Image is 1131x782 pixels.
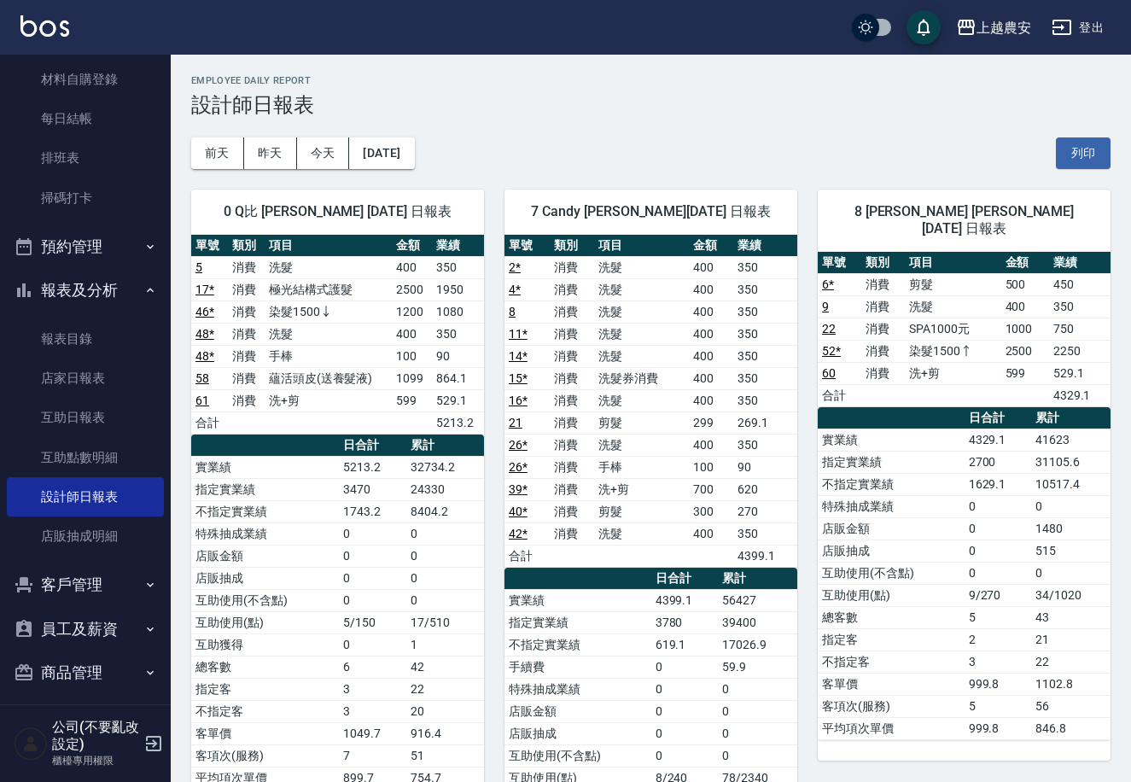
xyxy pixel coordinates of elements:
td: 洗髮 [594,434,689,456]
td: 400 [689,522,734,545]
td: 9/270 [965,584,1031,606]
td: 0 [718,678,797,700]
td: 客項次(服務) [191,744,339,767]
td: 0 [651,744,718,767]
h3: 設計師日報表 [191,93,1111,117]
td: 1200 [392,301,432,323]
td: 10517.4 [1031,473,1111,495]
td: 1099 [392,367,432,389]
td: 1102.8 [1031,673,1111,695]
a: 掃碼打卡 [7,178,164,218]
td: 4329.1 [1049,384,1111,406]
td: 0 [965,562,1031,584]
button: save [907,10,941,44]
td: 店販抽成 [818,540,965,562]
td: 22 [406,678,484,700]
td: 299 [689,411,734,434]
td: 350 [733,522,797,545]
th: 金額 [1001,252,1049,274]
td: 51 [406,744,484,767]
td: 5213.2 [339,456,406,478]
td: 消費 [550,367,595,389]
td: 消費 [550,323,595,345]
td: 不指定客 [191,700,339,722]
td: 350 [432,256,484,278]
td: 999.8 [965,717,1031,739]
td: 0 [651,722,718,744]
td: 剪髮 [594,411,689,434]
td: 消費 [228,323,265,345]
td: 消費 [550,301,595,323]
td: 洗髮 [594,345,689,367]
td: 0 [339,567,406,589]
td: 39400 [718,611,797,633]
td: 指定實業績 [191,478,339,500]
th: 項目 [594,235,689,257]
a: 店販抽成明細 [7,516,164,556]
td: 350 [733,256,797,278]
td: 3 [339,700,406,722]
td: 350 [432,323,484,345]
button: [DATE] [349,137,414,169]
table: a dense table [818,252,1111,407]
td: 互助使用(點) [818,584,965,606]
td: 43 [1031,606,1111,628]
td: 700 [689,478,734,500]
td: 350 [733,301,797,323]
td: 350 [733,323,797,345]
td: 41623 [1031,429,1111,451]
td: 店販抽成 [504,722,651,744]
td: 消費 [550,278,595,301]
td: 洗髮 [594,256,689,278]
th: 類別 [861,252,905,274]
td: 1629.1 [965,473,1031,495]
td: 4329.1 [965,429,1031,451]
td: 消費 [228,367,265,389]
td: 3780 [651,611,718,633]
td: 24330 [406,478,484,500]
table: a dense table [191,235,484,435]
td: 店販金額 [818,517,965,540]
td: 消費 [550,411,595,434]
td: 7 [339,744,406,767]
td: 合計 [818,384,861,406]
td: 2250 [1049,340,1111,362]
td: 消費 [861,340,905,362]
td: 6 [339,656,406,678]
td: 不指定實業績 [191,500,339,522]
td: 1480 [1031,517,1111,540]
td: 洗髮 [265,323,392,345]
td: 洗髮券消費 [594,367,689,389]
td: 864.1 [432,367,484,389]
td: 4399.1 [733,545,797,567]
td: 互助使用(不含點) [504,744,651,767]
div: 上越農安 [977,17,1031,38]
table: a dense table [504,235,797,568]
td: 消費 [228,301,265,323]
td: 17/510 [406,611,484,633]
td: 400 [1001,295,1049,318]
td: 0 [1031,495,1111,517]
a: 5 [195,260,202,274]
td: 洗+剪 [594,478,689,500]
td: 34/1020 [1031,584,1111,606]
th: 單號 [818,252,861,274]
td: 0 [339,633,406,656]
td: 手棒 [594,456,689,478]
a: 每日結帳 [7,99,164,138]
td: 消費 [228,278,265,301]
th: 累計 [1031,407,1111,429]
td: 消費 [228,345,265,367]
td: 平均項次單價 [818,717,965,739]
td: 32734.2 [406,456,484,478]
td: 90 [733,456,797,478]
td: 4399.1 [651,589,718,611]
td: 400 [689,301,734,323]
td: 消費 [550,522,595,545]
td: 指定實業績 [818,451,965,473]
th: 單號 [504,235,550,257]
td: 消費 [228,389,265,411]
td: 不指定客 [818,651,965,673]
td: 100 [392,345,432,367]
td: 31105.6 [1031,451,1111,473]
